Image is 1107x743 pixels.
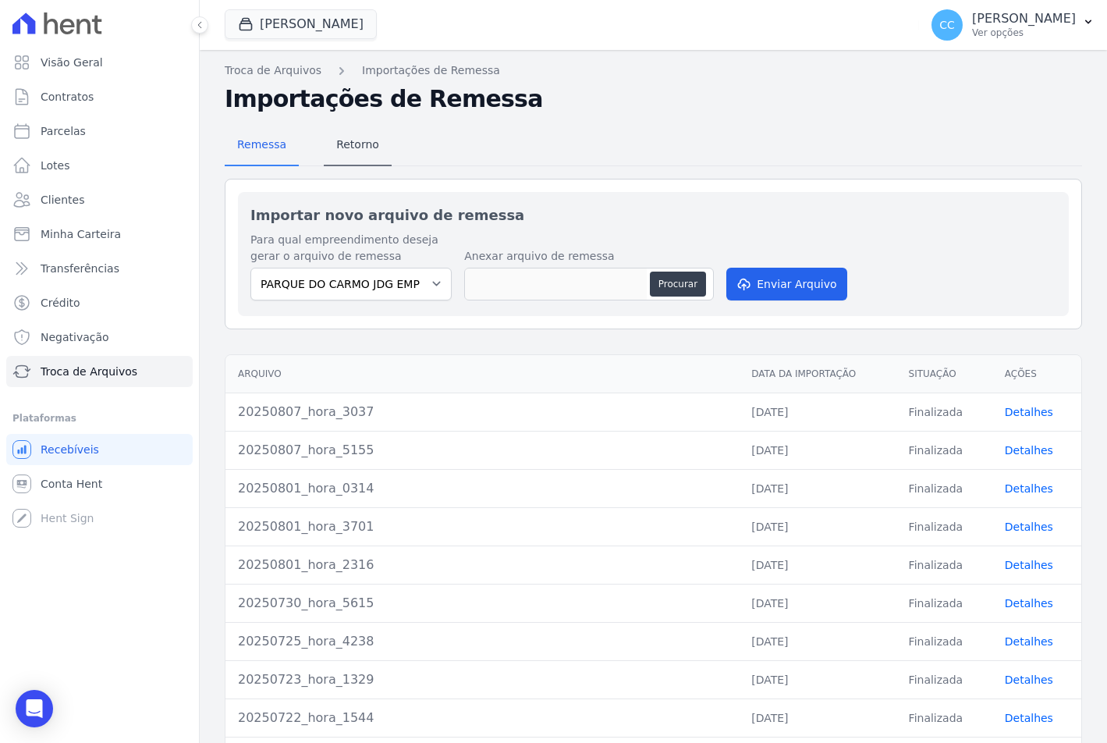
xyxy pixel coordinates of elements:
[739,660,896,699] td: [DATE]
[1005,712,1053,724] a: Detalhes
[225,62,321,79] a: Troca de Arquivos
[1005,406,1053,418] a: Detalhes
[6,322,193,353] a: Negativação
[228,129,296,160] span: Remessa
[1005,444,1053,457] a: Detalhes
[250,204,1056,226] h2: Importar novo arquivo de remessa
[739,584,896,622] td: [DATE]
[6,434,193,465] a: Recebíveis
[6,287,193,318] a: Crédito
[1005,521,1053,533] a: Detalhes
[896,622,992,660] td: Finalizada
[41,364,137,379] span: Troca de Arquivos
[41,226,121,242] span: Minha Carteira
[6,356,193,387] a: Troca de Arquivos
[238,594,726,613] div: 20250730_hora_5615
[1005,482,1053,495] a: Detalhes
[41,192,84,208] span: Clientes
[6,81,193,112] a: Contratos
[41,295,80,311] span: Crédito
[739,507,896,546] td: [DATE]
[238,632,726,651] div: 20250725_hora_4238
[225,9,377,39] button: [PERSON_NAME]
[41,476,102,492] span: Conta Hent
[41,55,103,70] span: Visão Geral
[41,442,99,457] span: Recebíveis
[41,261,119,276] span: Transferências
[41,123,86,139] span: Parcelas
[324,126,392,166] a: Retorno
[739,431,896,469] td: [DATE]
[896,507,992,546] td: Finalizada
[1005,674,1053,686] a: Detalhes
[327,129,389,160] span: Retorno
[238,670,726,689] div: 20250723_hora_1329
[739,546,896,584] td: [DATE]
[41,329,109,345] span: Negativação
[896,660,992,699] td: Finalizada
[6,253,193,284] a: Transferências
[6,47,193,78] a: Visão Geral
[238,517,726,536] div: 20250801_hora_3701
[896,546,992,584] td: Finalizada
[225,355,739,393] th: Arquivo
[992,355,1081,393] th: Ações
[972,11,1076,27] p: [PERSON_NAME]
[896,393,992,431] td: Finalizada
[726,268,846,300] button: Enviar Arquivo
[225,126,299,166] a: Remessa
[739,355,896,393] th: Data da Importação
[896,584,992,622] td: Finalizada
[739,469,896,507] td: [DATE]
[939,20,955,30] span: CC
[919,3,1107,47] button: CC [PERSON_NAME] Ver opções
[238,479,726,498] div: 20250801_hora_0314
[739,393,896,431] td: [DATE]
[1005,597,1053,610] a: Detalhes
[362,62,500,79] a: Importações de Remessa
[250,232,452,265] label: Para qual empreendimento deseja gerar o arquivo de remessa
[16,690,53,727] div: Open Intercom Messenger
[6,468,193,499] a: Conta Hent
[6,150,193,181] a: Lotes
[896,431,992,469] td: Finalizada
[739,699,896,737] td: [DATE]
[896,355,992,393] th: Situação
[41,158,70,173] span: Lotes
[972,27,1076,39] p: Ver opções
[1005,635,1053,648] a: Detalhes
[6,219,193,250] a: Minha Carteira
[464,248,714,265] label: Anexar arquivo de remessa
[12,409,186,428] div: Plataformas
[1005,559,1053,571] a: Detalhes
[6,184,193,215] a: Clientes
[650,272,706,297] button: Procurar
[238,556,726,574] div: 20250801_hora_2316
[896,699,992,737] td: Finalizada
[41,89,94,105] span: Contratos
[238,441,726,460] div: 20250807_hora_5155
[6,116,193,147] a: Parcelas
[238,709,726,727] div: 20250722_hora_1544
[225,85,1082,113] h2: Importações de Remessa
[739,622,896,660] td: [DATE]
[238,403,726,421] div: 20250807_hora_3037
[896,469,992,507] td: Finalizada
[225,62,1082,79] nav: Breadcrumb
